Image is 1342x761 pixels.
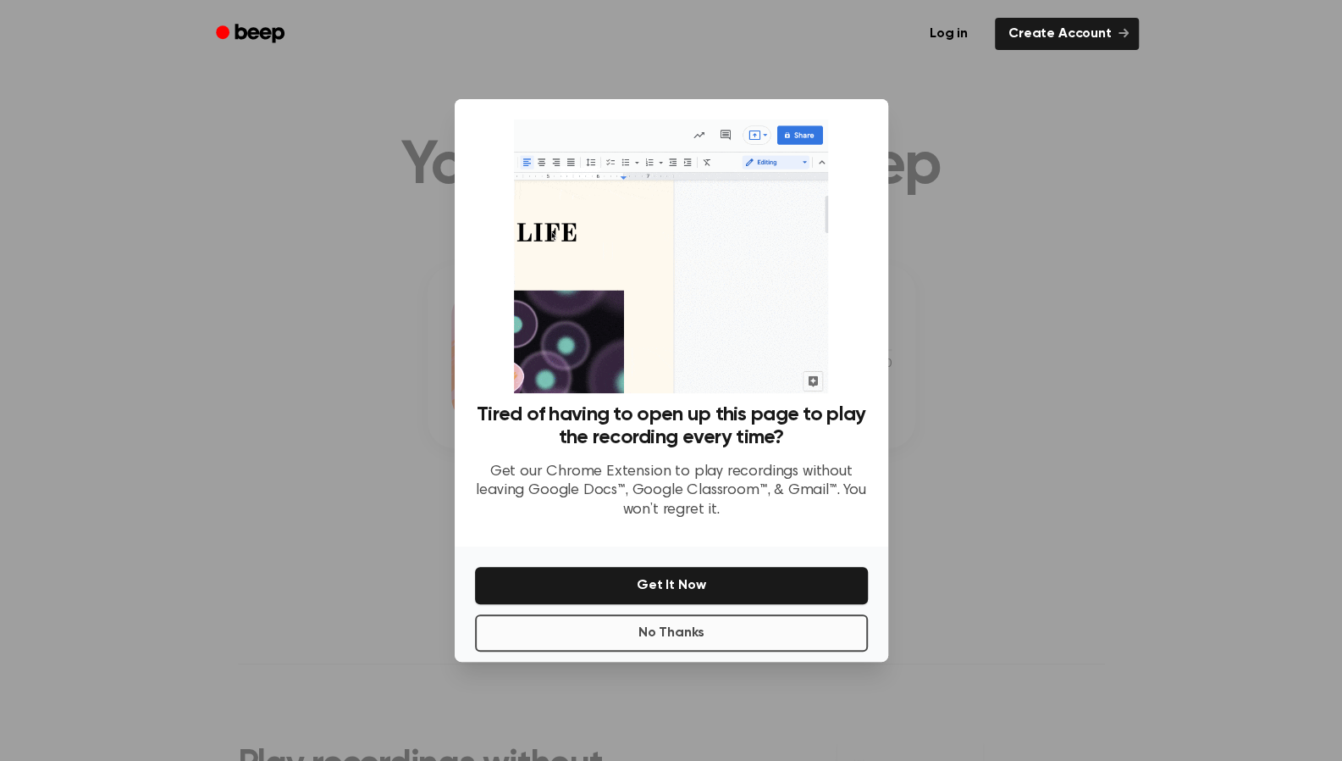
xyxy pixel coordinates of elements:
[475,463,868,520] p: Get our Chrome Extension to play recordings without leaving Google Docs™, Google Classroom™, & Gm...
[514,119,828,393] img: Beep extension in action
[475,614,868,652] button: No Thanks
[475,403,868,449] h3: Tired of having to open up this page to play the recording every time?
[204,18,300,51] a: Beep
[913,14,985,53] a: Log in
[475,567,868,604] button: Get It Now
[995,18,1139,50] a: Create Account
